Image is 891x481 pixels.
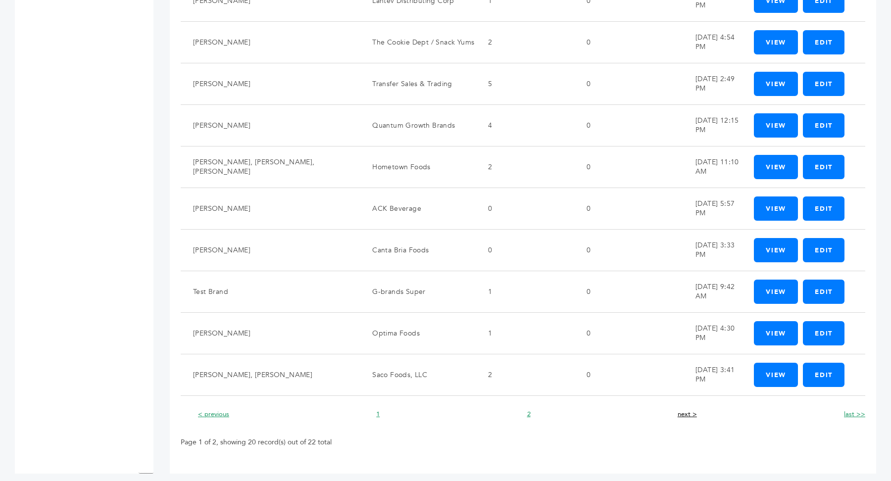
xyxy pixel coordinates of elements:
[754,280,798,304] a: View
[683,146,742,188] td: [DATE] 11:10 AM
[181,63,360,104] td: [PERSON_NAME]
[476,312,574,354] td: 1
[803,113,844,138] a: Edit
[574,271,683,312] td: 0
[803,238,844,262] a: Edit
[803,280,844,304] a: Edit
[360,63,476,104] td: Transfer Sales & Trading
[181,354,360,395] td: [PERSON_NAME], [PERSON_NAME]
[683,271,742,312] td: [DATE] 9:42 AM
[360,104,476,146] td: Quantum Growth Brands
[574,229,683,271] td: 0
[803,321,844,345] a: Edit
[803,196,844,221] a: Edit
[476,354,574,395] td: 2
[754,113,798,138] a: View
[574,63,683,104] td: 0
[754,30,798,54] a: View
[683,104,742,146] td: [DATE] 12:15 PM
[360,146,476,188] td: Hometown Foods
[754,196,798,221] a: View
[803,155,844,179] a: Edit
[754,155,798,179] a: View
[198,410,229,419] a: < previous
[360,229,476,271] td: Canta Bria Foods
[376,410,380,419] a: 1
[683,312,742,354] td: [DATE] 4:30 PM
[574,21,683,63] td: 0
[754,238,798,262] a: View
[527,410,531,419] a: 2
[803,363,844,387] a: Edit
[678,410,697,419] a: next >
[683,188,742,229] td: [DATE] 5:57 PM
[181,146,360,188] td: [PERSON_NAME], [PERSON_NAME], [PERSON_NAME]
[360,354,476,395] td: Saco Foods, LLC
[181,21,360,63] td: [PERSON_NAME]
[803,30,844,54] a: Edit
[360,271,476,312] td: G-brands Super
[683,21,742,63] td: [DATE] 4:54 PM
[360,188,476,229] td: ACK Beverage
[476,188,574,229] td: 0
[181,229,360,271] td: [PERSON_NAME]
[476,104,574,146] td: 4
[683,63,742,104] td: [DATE] 2:49 PM
[181,312,360,354] td: [PERSON_NAME]
[683,229,742,271] td: [DATE] 3:33 PM
[476,63,574,104] td: 5
[574,146,683,188] td: 0
[476,146,574,188] td: 2
[476,229,574,271] td: 0
[574,312,683,354] td: 0
[574,354,683,395] td: 0
[181,271,360,312] td: Test Brand
[803,72,844,96] a: Edit
[360,312,476,354] td: Optima Foods
[754,321,798,345] a: View
[754,72,798,96] a: View
[844,410,865,419] a: last >>
[476,271,574,312] td: 1
[683,354,742,395] td: [DATE] 3:41 PM
[574,104,683,146] td: 0
[181,436,865,448] p: Page 1 of 2, showing 20 record(s) out of 22 total
[574,188,683,229] td: 0
[360,21,476,63] td: The Cookie Dept / Snack Yums
[754,363,798,387] a: View
[181,188,360,229] td: [PERSON_NAME]
[476,21,574,63] td: 2
[181,104,360,146] td: [PERSON_NAME]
